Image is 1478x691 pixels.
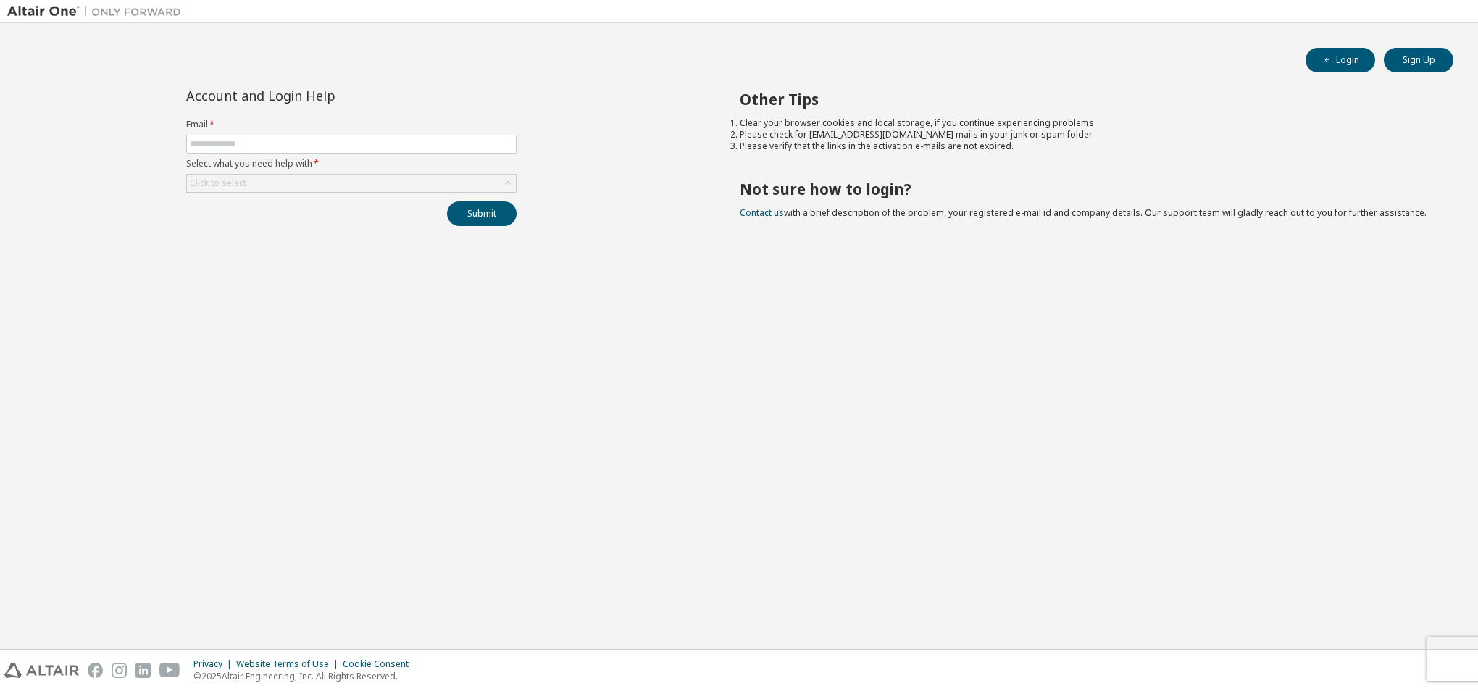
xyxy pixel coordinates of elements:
button: Sign Up [1384,48,1453,72]
img: altair_logo.svg [4,663,79,678]
li: Please verify that the links in the activation e-mails are not expired. [740,141,1428,152]
img: linkedin.svg [135,663,151,678]
label: Select what you need help with [186,158,517,169]
li: Clear your browser cookies and local storage, if you continue experiencing problems. [740,117,1428,129]
span: with a brief description of the problem, your registered e-mail id and company details. Our suppo... [740,206,1427,219]
p: © 2025 Altair Engineering, Inc. All Rights Reserved. [193,670,417,682]
button: Submit [447,201,517,226]
div: Click to select [187,175,516,192]
label: Email [186,119,517,130]
img: Altair One [7,4,188,19]
div: Account and Login Help [186,90,451,101]
div: Click to select [190,177,246,189]
button: Login [1306,48,1375,72]
img: instagram.svg [112,663,127,678]
h2: Not sure how to login? [740,180,1428,198]
div: Privacy [193,658,236,670]
h2: Other Tips [740,90,1428,109]
div: Cookie Consent [343,658,417,670]
img: youtube.svg [159,663,180,678]
img: facebook.svg [88,663,103,678]
li: Please check for [EMAIL_ADDRESS][DOMAIN_NAME] mails in your junk or spam folder. [740,129,1428,141]
a: Contact us [740,206,784,219]
div: Website Terms of Use [236,658,343,670]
